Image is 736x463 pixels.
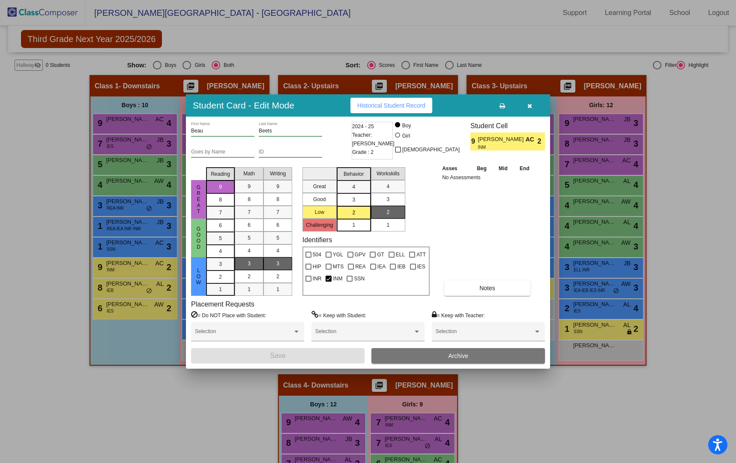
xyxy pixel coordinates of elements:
span: INR [313,274,322,284]
span: 5 [276,234,279,242]
label: Placement Requests [191,300,254,308]
span: 504 [313,250,321,260]
span: 1 [386,221,389,229]
div: Boy [402,122,411,129]
span: 1 [276,286,279,293]
span: Writing [270,170,286,177]
span: Workskills [377,170,400,177]
td: No Assessments [440,173,536,182]
span: Behavior [344,170,364,178]
span: INM [478,144,519,150]
span: 2 [352,209,355,216]
span: Teacher: [PERSON_NAME] [352,131,395,148]
span: 7 [219,209,222,216]
span: SSN [354,274,365,284]
span: 4 [386,183,389,190]
span: Grade : 2 [352,148,374,156]
span: Good [195,226,203,250]
span: 4 [352,183,355,191]
button: Historical Student Record [350,98,432,113]
span: 1 [352,221,355,229]
span: 7 [276,208,279,216]
span: REA [355,262,366,272]
span: Great [195,184,203,214]
input: goes by name [191,149,254,155]
span: 2024 - 25 [352,122,374,131]
span: GT [377,250,384,260]
button: Notes [444,280,530,296]
span: 1 [219,286,222,293]
h3: Student Card - Edit Mode [193,100,294,111]
span: [PERSON_NAME] [478,135,525,144]
span: 2 [276,273,279,280]
span: MTS [333,262,344,272]
span: 4 [276,247,279,255]
span: IES [417,262,425,272]
span: 2 [538,136,545,147]
span: 3 [248,260,251,268]
span: 2 [386,208,389,216]
span: Low [195,268,203,286]
span: ELL [396,250,405,260]
label: = Keep with Teacher: [432,311,485,319]
label: Identifiers [302,236,332,244]
span: 3 [276,260,279,268]
span: Math [243,170,255,177]
span: 7 [248,208,251,216]
th: Asses [440,164,471,173]
span: 1 [248,286,251,293]
span: 9 [470,136,478,147]
h3: Student Cell [470,122,545,130]
span: INM [333,274,342,284]
span: Save [270,352,285,359]
span: 3 [352,196,355,204]
th: Beg [471,164,493,173]
span: 6 [248,221,251,229]
span: 6 [276,221,279,229]
span: YGL [333,250,343,260]
span: AC [526,135,538,144]
span: HIP [313,262,321,272]
span: GPV [355,250,365,260]
th: End [514,164,536,173]
span: ATT [416,250,426,260]
span: Notes [479,285,495,292]
span: 8 [219,196,222,204]
label: = Keep with Student: [311,311,366,319]
span: [DEMOGRAPHIC_DATA] [402,144,460,155]
span: Historical Student Record [357,102,425,109]
button: Save [191,348,365,364]
th: Mid [493,164,513,173]
span: 9 [276,183,279,190]
span: 2 [248,273,251,280]
span: 5 [248,234,251,242]
button: Archive [371,348,545,364]
span: 8 [276,195,279,203]
span: 3 [219,260,222,268]
span: Archive [448,352,468,359]
span: IEB [397,262,405,272]
span: 8 [248,195,251,203]
span: IEA [377,262,386,272]
span: 9 [219,183,222,191]
span: 4 [248,247,251,255]
span: 2 [219,273,222,281]
span: 9 [248,183,251,190]
span: Reading [211,170,230,178]
span: 6 [219,222,222,229]
label: = Do NOT Place with Student: [191,311,266,319]
div: Girl [402,132,410,140]
span: 4 [219,247,222,255]
span: 3 [386,195,389,203]
span: 5 [219,235,222,242]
